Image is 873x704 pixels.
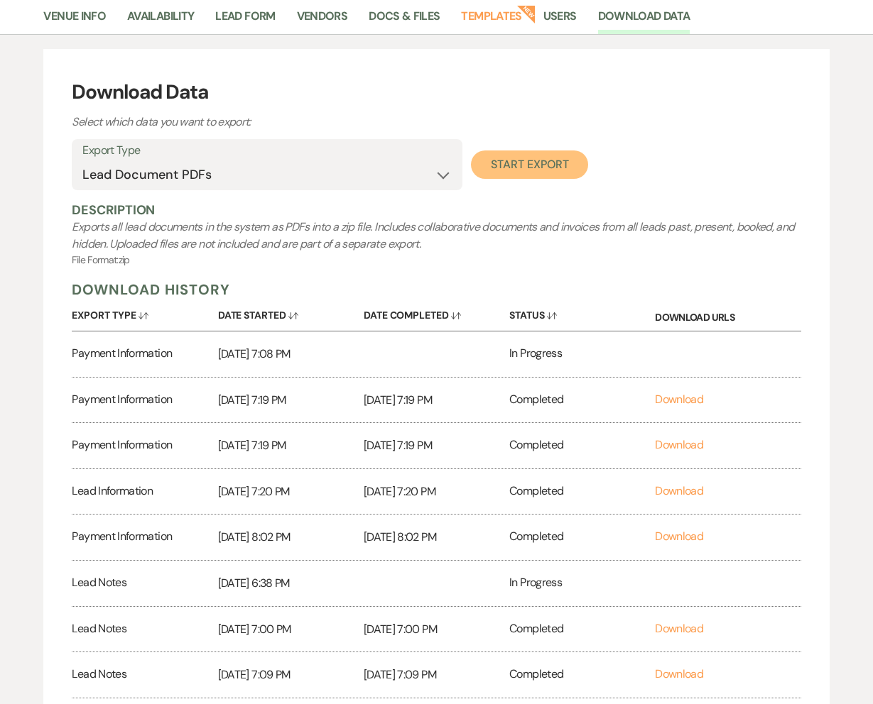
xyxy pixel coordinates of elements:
p: [DATE] 7:08 PM [218,345,364,363]
div: Payment Information [72,423,217,468]
button: Status [509,299,655,326]
p: [DATE] 7:19 PM [364,391,509,409]
a: Download [655,621,703,636]
button: Export Type [72,299,217,326]
div: Lead Notes [72,561,217,606]
div: Download URLs [655,299,801,331]
div: Payment Information [72,331,217,377]
div: Lead Information [72,469,217,515]
div: Completed [509,423,655,468]
p: [DATE] 8:02 PM [218,528,364,546]
p: [DATE] 7:09 PM [364,666,509,684]
a: Venue Info [43,7,106,34]
p: [DATE] 7:19 PM [364,436,509,455]
div: Completed [509,469,655,515]
p: File Format: zip [72,253,801,268]
div: Completed [509,652,655,698]
div: In Progress [509,331,655,377]
div: In Progress [509,561,655,606]
h5: Download History [72,280,801,299]
a: Users [543,7,577,34]
a: Availability [127,7,194,34]
div: Lead Notes [72,652,217,698]
p: [DATE] 7:20 PM [364,483,509,501]
a: Download Data [598,7,690,34]
strong: New [516,4,536,23]
p: [DATE] 7:19 PM [218,436,364,455]
div: Lead Notes [72,607,217,652]
a: Download [655,437,703,452]
p: [DATE] 7:09 PM [218,666,364,684]
p: [DATE] 7:20 PM [218,483,364,501]
p: [DATE] 8:02 PM [364,528,509,546]
label: Export Type [82,141,452,161]
a: Download [655,483,703,498]
a: Download [655,666,703,681]
div: Payment Information [72,515,217,560]
div: Completed [509,515,655,560]
p: Select which data you want to export: [72,113,569,131]
div: Completed [509,607,655,652]
a: Docs & Files [369,7,440,34]
button: Date Completed [364,299,509,326]
p: [DATE] 7:00 PM [218,620,364,639]
a: Lead Form [215,7,275,34]
button: Date Started [218,299,364,326]
a: Download [655,529,703,544]
a: Vendors [297,7,348,34]
p: [DATE] 6:38 PM [218,574,364,593]
h3: Download Data [72,77,801,107]
p: Exports all lead documents in the system as PDFs into a zip file. Includes collaborative document... [72,219,801,253]
a: Templates [461,7,521,34]
p: [DATE] 7:00 PM [364,620,509,639]
div: Completed [509,378,655,423]
h5: Description [72,202,801,219]
button: Start Export [471,150,588,179]
div: Payment Information [72,378,217,423]
a: Download [655,392,703,407]
p: [DATE] 7:19 PM [218,391,364,409]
